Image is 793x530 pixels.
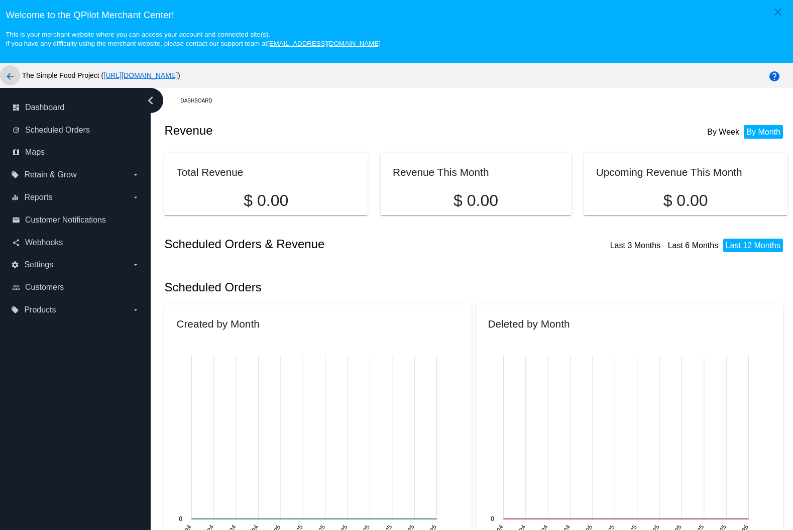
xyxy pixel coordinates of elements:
i: people_outline [12,283,20,291]
i: arrow_drop_down [132,171,140,179]
span: Scheduled Orders [25,126,90,135]
a: [EMAIL_ADDRESS][DOMAIN_NAME] [267,40,381,47]
i: settings [11,261,19,269]
i: local_offer [11,306,19,314]
small: This is your merchant website where you can access your account and connected site(s). If you hav... [6,31,380,47]
span: Webhooks [25,238,63,247]
h3: Welcome to the QPilot Merchant Center! [6,10,787,21]
a: people_outline Customers [12,279,140,295]
h2: Scheduled Orders [164,280,476,294]
i: email [12,216,20,224]
i: share [12,239,20,247]
i: arrow_drop_down [132,306,140,314]
li: By Week [705,125,742,139]
mat-icon: help [768,70,780,82]
a: map Maps [12,144,140,160]
p: $ 0.00 [393,191,559,210]
h2: Revenue [164,124,476,138]
a: Dashboard [180,93,221,109]
a: Last 3 Months [610,241,661,250]
span: Customer Notifications [25,216,106,225]
h2: Scheduled Orders & Revenue [164,237,476,251]
mat-icon: close [772,6,784,18]
i: arrow_drop_down [132,193,140,201]
p: $ 0.00 [596,191,775,210]
h2: Revenue This Month [393,166,489,178]
h2: Deleted by Month [488,318,570,330]
a: dashboard Dashboard [12,99,140,116]
i: update [12,126,20,134]
i: arrow_drop_down [132,261,140,269]
text: 0 [491,515,494,522]
a: email Customer Notifications [12,212,140,228]
i: chevron_left [143,92,159,109]
h2: Created by Month [176,318,259,330]
span: Reports [24,193,52,202]
i: dashboard [12,103,20,112]
i: local_offer [11,171,19,179]
p: $ 0.00 [176,191,356,210]
a: update Scheduled Orders [12,122,140,138]
i: map [12,148,20,156]
h2: Upcoming Revenue This Month [596,166,742,178]
span: Customers [25,283,64,292]
li: By Month [744,125,783,139]
span: Maps [25,148,45,157]
a: Last 6 Months [668,241,719,250]
h2: Total Revenue [176,166,243,178]
span: Products [24,305,56,314]
span: Dashboard [25,103,64,112]
mat-icon: arrow_back [4,70,16,82]
text: 0 [179,515,183,522]
i: equalizer [11,193,19,201]
a: share Webhooks [12,235,140,251]
span: Settings [24,260,53,269]
a: [URL][DOMAIN_NAME] [103,71,178,79]
span: Retain & Grow [24,170,76,179]
a: Last 12 Months [726,241,780,250]
span: The Simple Food Project ( ) [22,71,180,79]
